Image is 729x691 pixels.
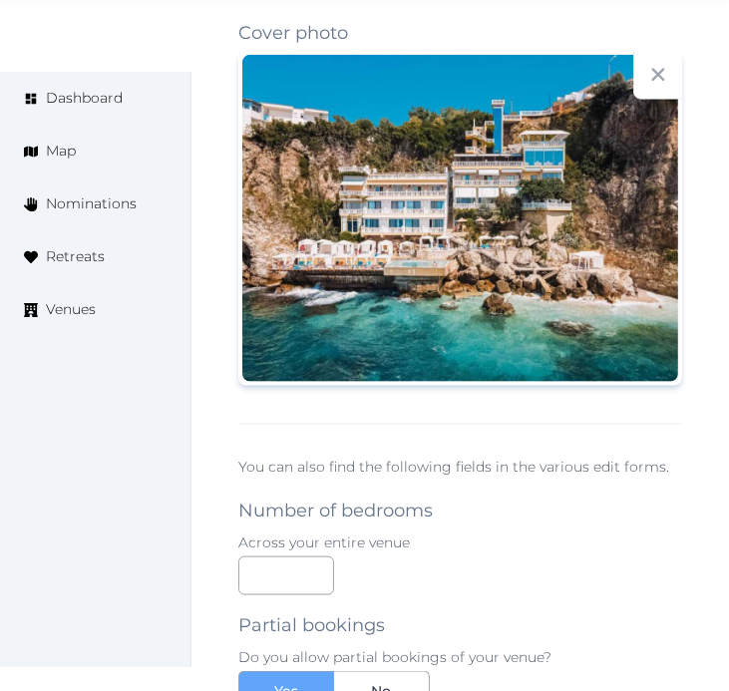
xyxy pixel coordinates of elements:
p: Across your entire venue [238,532,682,552]
p: You can also find the following fields in the various edit forms. [238,457,682,477]
p: Do you allow partial bookings of your venue? [238,647,682,667]
span: Map [46,141,76,162]
span: Venues [46,299,96,320]
label: Number of bedrooms [238,497,433,524]
span: Retreats [46,246,105,267]
span: Nominations [46,193,137,214]
label: Partial bookings [238,611,385,639]
span: Dashboard [46,88,123,109]
label: Cover photo [238,19,348,47]
img: 506995518-1024x768.jpg [242,55,678,382]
